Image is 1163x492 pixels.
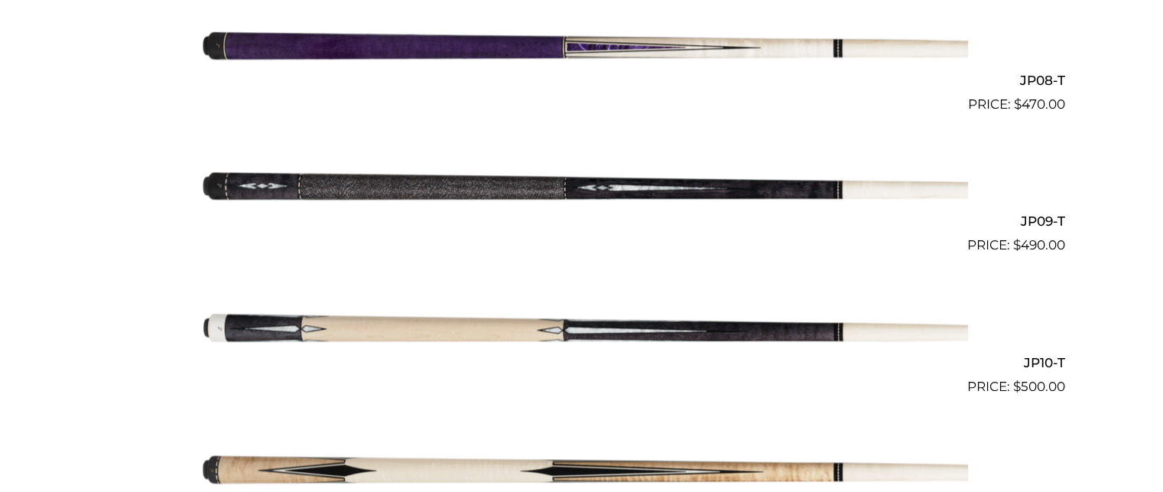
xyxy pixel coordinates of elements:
[196,262,968,390] img: JP10-T
[99,67,1065,95] h2: JP08-T
[99,207,1065,236] h2: JP09-T
[1013,379,1021,394] span: $
[1013,379,1065,394] bdi: 500.00
[99,121,1065,256] a: JP09-T $490.00
[99,348,1065,376] h2: JP10-T
[196,121,968,249] img: JP09-T
[99,262,1065,396] a: JP10-T $500.00
[1014,96,1022,112] span: $
[1013,237,1021,253] span: $
[1014,96,1065,112] bdi: 470.00
[1013,237,1065,253] bdi: 490.00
